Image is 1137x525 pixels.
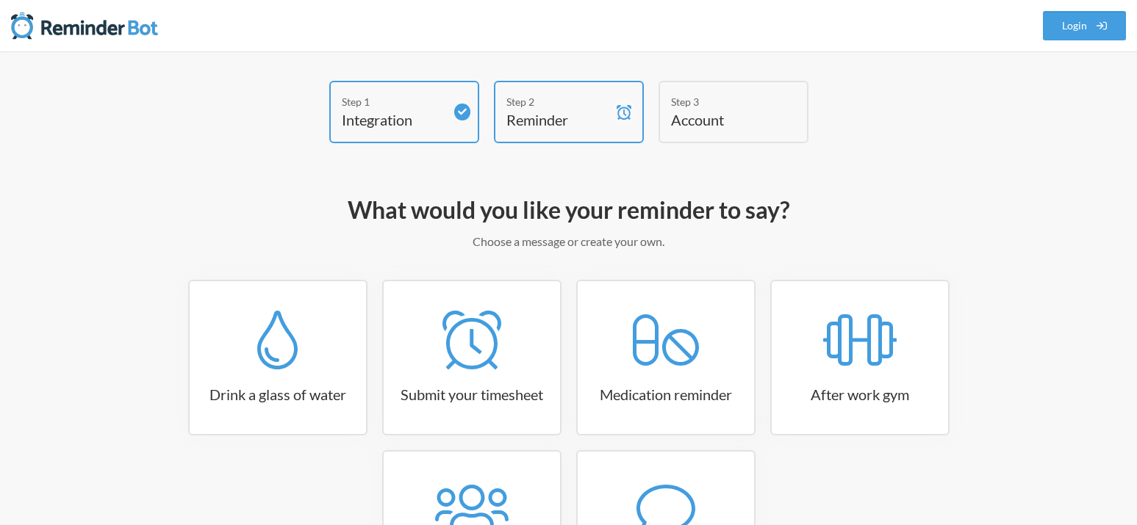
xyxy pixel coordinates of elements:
[1043,11,1127,40] a: Login
[578,384,754,405] h3: Medication reminder
[384,384,560,405] h3: Submit your timesheet
[143,233,995,250] p: Choose a message or create your own.
[342,94,445,109] div: Step 1
[671,94,774,109] div: Step 3
[11,11,158,40] img: Reminder Bot
[772,384,948,405] h3: After work gym
[342,109,445,130] h4: Integration
[671,109,774,130] h4: Account
[190,384,366,405] h3: Drink a glass of water
[143,195,995,225] h2: What would you like your reminder to say?
[506,94,609,109] div: Step 2
[506,109,609,130] h4: Reminder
